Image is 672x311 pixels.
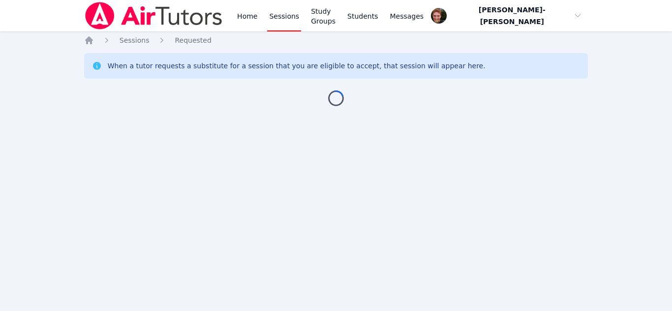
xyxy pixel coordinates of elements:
[175,35,211,45] a: Requested
[390,11,424,21] span: Messages
[84,35,588,45] nav: Breadcrumb
[175,36,211,44] span: Requested
[84,2,223,29] img: Air Tutors
[120,36,150,44] span: Sessions
[108,61,486,71] div: When a tutor requests a substitute for a session that you are eligible to accept, that session wi...
[120,35,150,45] a: Sessions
